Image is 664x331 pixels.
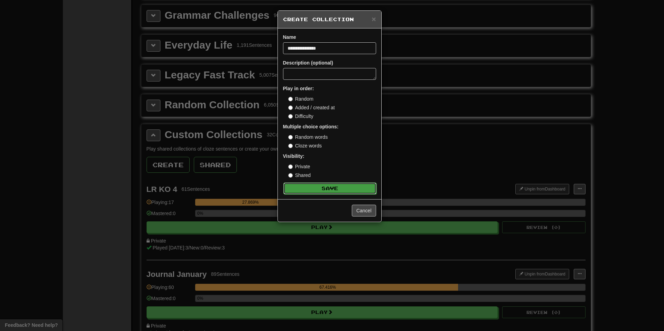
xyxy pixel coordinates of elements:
[372,15,376,23] span: ×
[288,134,328,141] label: Random words
[283,16,376,23] h5: Create Collection
[283,183,376,194] button: Save
[372,15,376,23] button: Close
[288,164,293,169] input: Private
[288,105,293,110] input: Added / created at
[288,173,293,178] input: Shared
[283,153,305,159] strong: Visibility:
[288,97,293,101] input: Random
[283,124,339,129] strong: Multiple choice options:
[283,86,314,91] strong: Play in order:
[288,135,293,139] input: Random words
[283,59,333,66] label: Description (optional)
[288,95,314,102] label: Random
[283,34,296,41] label: Name
[288,142,322,149] label: Cloze words
[288,113,314,120] label: Difficulty
[288,114,293,119] input: Difficulty
[288,104,335,111] label: Added / created at
[352,205,376,217] button: Cancel
[288,144,293,148] input: Cloze words
[288,163,310,170] label: Private
[288,172,311,179] label: Shared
